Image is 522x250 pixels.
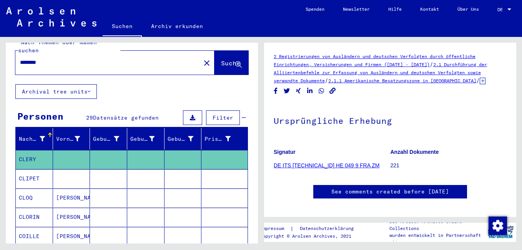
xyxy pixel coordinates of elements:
[274,103,507,137] h1: Ursprüngliche Erhebung
[391,149,439,155] b: Anzahl Dokumente
[389,218,485,232] p: Die Arolsen Archives Online-Collections
[16,128,53,150] mat-header-cell: Nachname
[497,7,506,12] span: DE
[204,135,231,143] div: Prisoner #
[6,7,96,27] img: Arolsen_neg.svg
[53,128,90,150] mat-header-cell: Vorname
[489,217,507,235] img: Zustimmung ändern
[130,133,164,145] div: Geburt‏
[17,109,63,123] div: Personen
[488,216,507,235] div: Zustimmung ändern
[202,58,211,68] mat-icon: close
[274,162,379,168] a: DE ITS [TECHNICAL_ID] HE 049 9 FRA ZM
[53,188,90,207] mat-cell: [PERSON_NAME]
[90,128,127,150] mat-header-cell: Geburtsname
[142,17,212,35] a: Archiv erkunden
[260,225,290,233] a: Impressum
[283,86,291,96] button: Share on Twitter
[130,135,155,143] div: Geburt‏
[53,227,90,246] mat-cell: [PERSON_NAME]
[476,77,480,84] span: /
[430,61,433,68] span: /
[329,86,337,96] button: Copy link
[318,86,326,96] button: Share on WhatsApp
[391,162,507,170] p: 221
[16,169,53,188] mat-cell: CLIPET
[206,110,240,125] button: Filter
[168,135,194,143] div: Geburtsdatum
[486,222,515,242] img: yv_logo.png
[127,128,165,150] mat-header-cell: Geburt‏
[86,114,93,121] span: 29
[294,225,363,233] a: Datenschutzerklärung
[306,86,314,96] button: Share on LinkedIn
[274,62,487,83] a: 2.1 Durchführung der Alliiertenbefehle zur Erfassung von Ausländern und deutschen Verfolgten sowi...
[168,133,203,145] div: Geburtsdatum
[199,55,214,70] button: Clear
[204,133,240,145] div: Prisoner #
[325,77,328,84] span: /
[274,149,296,155] b: Signatur
[328,78,476,83] a: 2.1.1 Amerikanische Besatzungszone in [GEOGRAPHIC_DATA]
[16,227,53,246] mat-cell: COILLE
[221,59,240,67] span: Suche
[331,188,449,196] a: See comments created before [DATE]
[165,128,202,150] mat-header-cell: Geburtsdatum
[56,133,90,145] div: Vorname
[103,17,142,37] a: Suchen
[19,135,45,143] div: Nachname
[16,188,53,207] mat-cell: CLOQ
[260,233,363,240] p: Copyright © Arolsen Archives, 2021
[272,86,280,96] button: Share on Facebook
[93,133,129,145] div: Geburtsname
[213,114,233,121] span: Filter
[93,114,159,121] span: Datensätze gefunden
[56,135,80,143] div: Vorname
[260,225,363,233] div: |
[15,84,97,99] button: Archival tree units
[19,133,55,145] div: Nachname
[53,208,90,227] mat-cell: [PERSON_NAME]
[294,86,303,96] button: Share on Xing
[274,53,475,67] a: 2 Registrierungen von Ausländern und deutschen Verfolgten durch öffentliche Einrichtungen, Versic...
[389,232,485,246] p: wurden entwickelt in Partnerschaft mit
[214,51,248,75] button: Suche
[201,128,248,150] mat-header-cell: Prisoner #
[16,150,53,169] mat-cell: CLERY
[16,208,53,227] mat-cell: CLORIN
[93,135,119,143] div: Geburtsname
